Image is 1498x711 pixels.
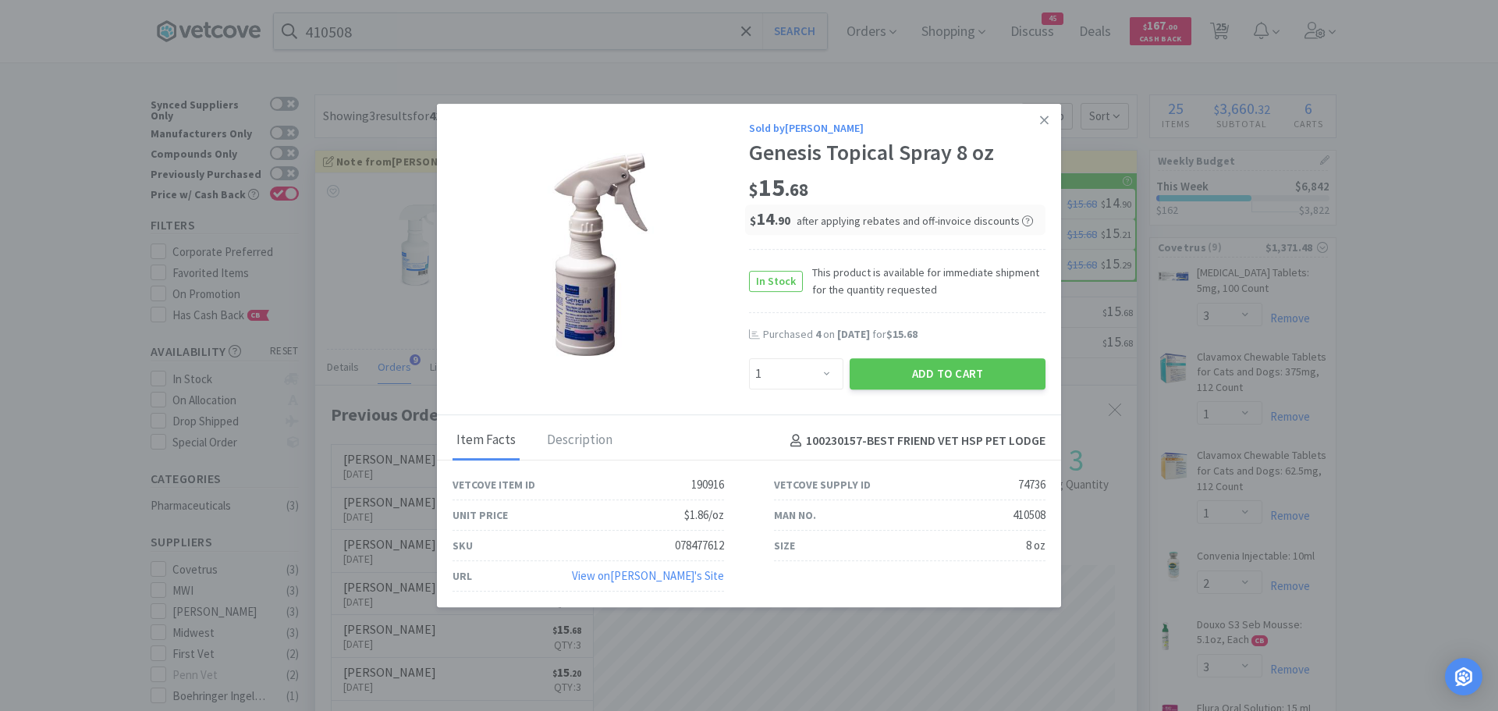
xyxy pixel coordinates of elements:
[797,214,1033,228] span: after applying rebates and off-invoice discounts
[750,272,802,291] span: In Stock
[1013,506,1045,524] div: 410508
[453,567,472,585] div: URL
[684,506,724,524] div: $1.86/oz
[675,536,724,555] div: 078477612
[749,140,1045,166] div: Genesis Topical Spray 8 oz
[774,476,871,493] div: Vetcove Supply ID
[774,537,795,554] div: Size
[453,421,520,460] div: Item Facts
[453,476,535,493] div: Vetcove Item ID
[749,119,1045,137] div: Sold by [PERSON_NAME]
[815,328,821,342] span: 4
[543,421,616,460] div: Description
[453,507,508,524] div: Unit Price
[763,328,1045,343] div: Purchased on for
[572,568,724,583] a: View on[PERSON_NAME]'s Site
[750,213,756,228] span: $
[453,537,473,554] div: SKU
[749,172,808,204] span: 15
[775,213,790,228] span: . 90
[774,507,816,524] div: Man No.
[886,328,918,342] span: $15.68
[1018,475,1045,494] div: 74736
[784,431,1045,451] h4: 100230157 - BEST FRIEND VET HSP PET LODGE
[785,180,808,201] span: . 68
[1026,536,1045,555] div: 8 oz
[803,264,1045,299] span: This product is available for immediate shipment for the quantity requested
[850,358,1045,389] button: Add to Cart
[1445,658,1482,695] div: Open Intercom Messenger
[837,328,870,342] span: [DATE]
[691,475,724,494] div: 190916
[750,208,790,229] span: 14
[749,180,758,201] span: $
[499,153,702,356] img: 9bbb521d4b6a43cab10f437cd02abf3a_74736.jpeg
